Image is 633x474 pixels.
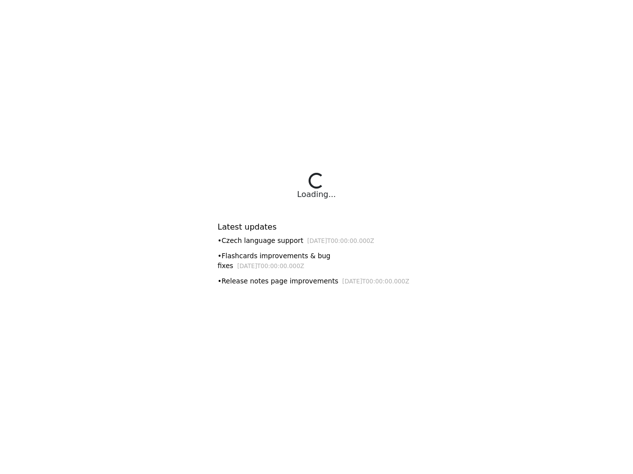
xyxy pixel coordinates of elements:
[218,222,415,232] h6: Latest updates
[342,278,409,285] small: [DATE]T00:00:00.000Z
[307,237,374,244] small: [DATE]T00:00:00.000Z
[297,189,336,200] div: Loading...
[218,276,415,286] div: • Release notes page improvements
[237,263,305,270] small: [DATE]T00:00:00.000Z
[218,236,415,246] div: • Czech language support
[218,251,415,271] div: • Flashcards improvements & bug fixes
